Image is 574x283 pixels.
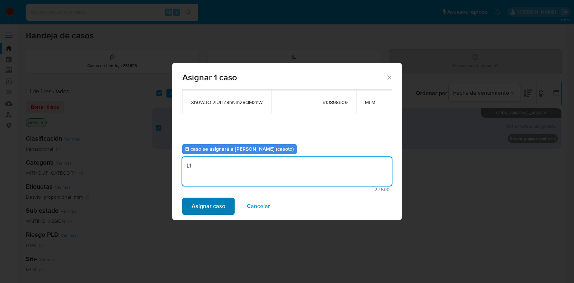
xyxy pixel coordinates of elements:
[192,198,225,214] span: Asignar caso
[386,74,392,80] button: Cerrar ventana
[182,157,392,186] textarea: L1
[182,73,386,82] span: Asignar 1 caso
[182,198,235,215] button: Asignar caso
[191,99,263,105] span: Xh0W3Oi2IUHZ8hNm28cIM2nW
[237,198,279,215] button: Cancelar
[172,63,402,220] div: assign-modal
[184,187,390,192] span: Máximo 500 caracteres
[323,99,348,105] span: 513898509
[365,99,375,105] span: MLM
[185,145,294,152] b: El caso se asignará a [PERSON_NAME] (casoto)
[247,198,270,214] span: Cancelar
